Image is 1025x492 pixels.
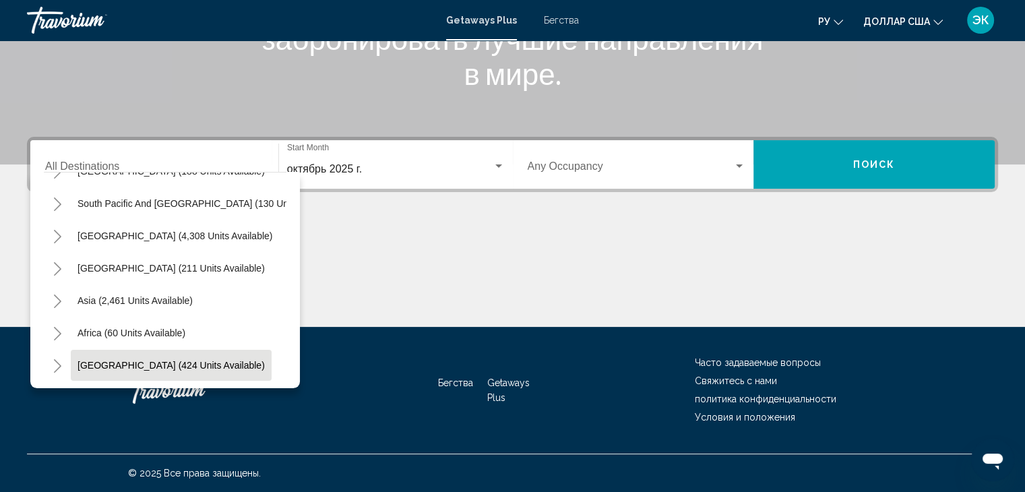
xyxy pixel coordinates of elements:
a: Бегства [544,15,579,26]
button: Toggle Africa (60 units available) [44,319,71,346]
iframe: Кнопка запуска окна обмена сообщениями [971,438,1014,481]
button: Toggle Asia (2,461 units available) [44,287,71,314]
button: Изменить валюту [863,11,943,31]
span: South Pacific and [GEOGRAPHIC_DATA] (130 units available) [77,198,341,209]
button: South Pacific and [GEOGRAPHIC_DATA] (130 units available) [71,188,348,219]
a: Часто задаваемые вопросы [695,357,821,368]
font: © 2025 Все права защищены. [128,468,261,479]
a: Getaways Plus [446,15,517,26]
span: [GEOGRAPHIC_DATA] (4,308 units available) [77,230,272,241]
button: Africa (60 units available) [71,317,192,348]
a: Свяжитесь с нами [695,375,777,386]
button: Toggle South America (4,308 units available) [44,222,71,249]
span: Africa (60 units available) [77,328,185,338]
button: Toggle Middle East (424 units available) [44,352,71,379]
a: Условия и положения [695,412,795,423]
button: [GEOGRAPHIC_DATA] (4,308 units available) [71,220,279,251]
button: [GEOGRAPHIC_DATA] (211 units available) [71,253,272,284]
span: Asia (2,461 units available) [77,295,193,306]
font: доллар США [863,16,930,27]
button: Поиск [753,140,995,189]
a: Getaways Plus [487,377,530,403]
a: Травориум [128,370,263,410]
font: ру [818,16,830,27]
a: политика конфиденциальности [695,394,836,404]
button: Asia (2,461 units available) [71,285,199,316]
span: октябрь 2025 г. [287,163,362,175]
font: ЭК [972,13,989,27]
button: Изменить язык [818,11,843,31]
span: [GEOGRAPHIC_DATA] (211 units available) [77,263,265,274]
button: [GEOGRAPHIC_DATA] (424 units available) [71,350,272,381]
div: Виджет поиска [30,140,995,189]
button: Toggle Central America (211 units available) [44,255,71,282]
button: Меню пользователя [963,6,998,34]
a: Бегства [438,377,473,388]
span: Поиск [853,160,896,171]
button: Toggle South Pacific and Oceania (130 units available) [44,190,71,217]
a: Травориум [27,7,433,34]
span: [GEOGRAPHIC_DATA] (424 units available) [77,360,265,371]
